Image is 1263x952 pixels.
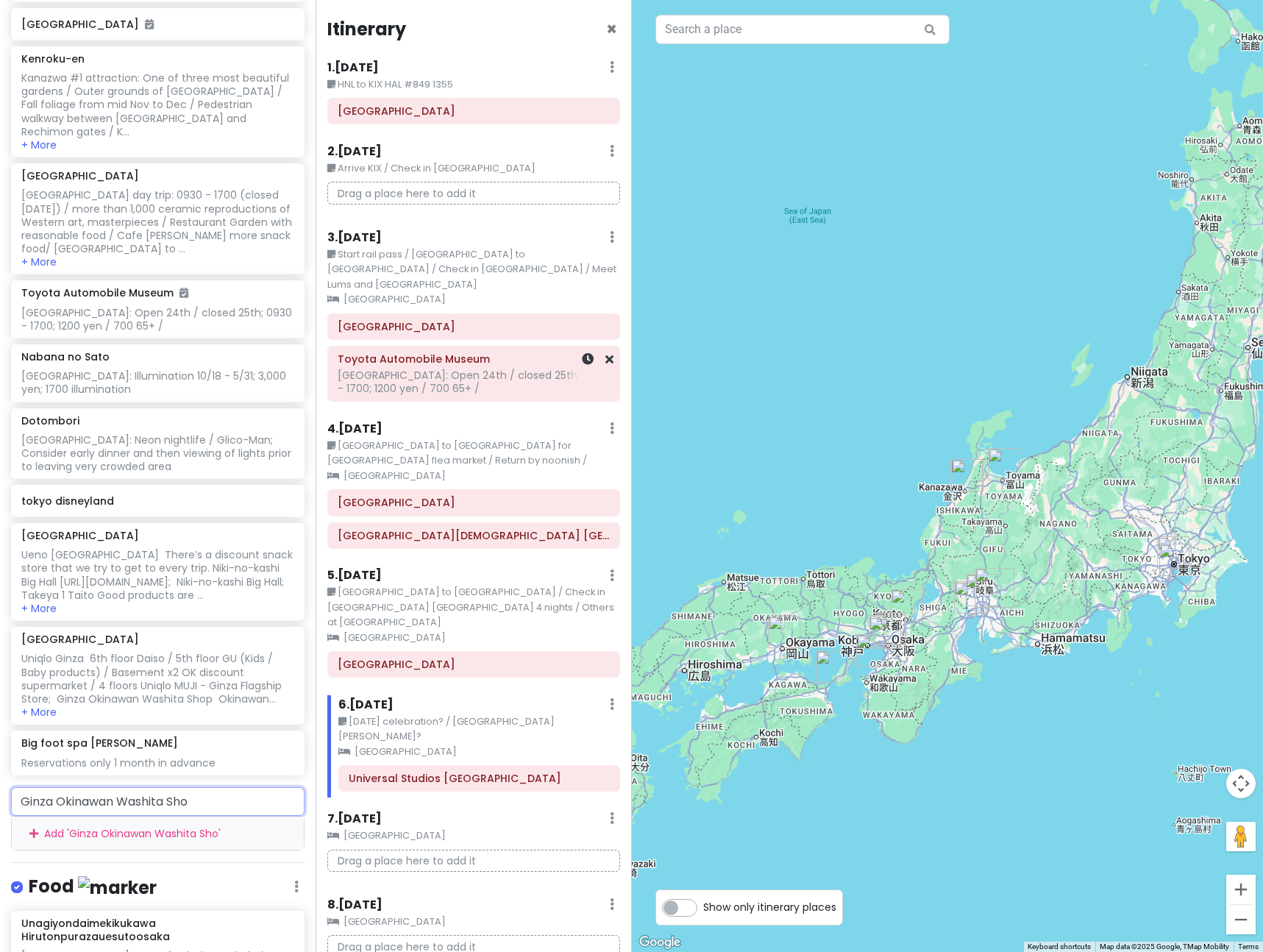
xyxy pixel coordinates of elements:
[869,615,901,647] div: Universal Studios Japan
[338,529,610,542] h6: Kitano Temple kyoto
[1157,536,1189,569] div: Shinagawa Prince Hotel Main Tower
[869,617,901,649] div: Osaka Aquarium Kaiyukan
[856,634,889,667] div: Kansai International Airport
[21,652,293,706] div: Uniqlo Ginza 6th floor Daiso / 5th floor GU (Kids / Baby products) / Basement x2 OK discount supe...
[327,568,382,583] h6: 5 . [DATE]
[951,459,983,491] div: Kenroku-en
[891,589,923,622] div: Kyoto Station
[21,350,110,363] h6: Nabana no Sato
[703,899,836,915] span: Show only itinerary places
[1028,942,1091,952] button: Keyboard shortcuts
[21,414,79,427] h6: Dotombori
[327,292,619,307] small: [GEOGRAPHIC_DATA]
[655,15,950,44] input: Search a place
[21,169,139,182] h6: [GEOGRAPHIC_DATA]
[338,714,619,745] small: [DATE] celebration? / [GEOGRAPHIC_DATA] [PERSON_NAME]?
[21,917,293,943] h6: Unagiyondaimekikukawa Hirutonpurazauesutoosaka
[327,438,619,469] small: [GEOGRAPHIC_DATA] to [GEOGRAPHIC_DATA] for [GEOGRAPHIC_DATA] flea market / Return by noonish /
[636,933,684,952] a: Open this area in Google Maps (opens a new window)
[21,188,293,255] div: [GEOGRAPHIC_DATA] day trip: 0930 - 1700 (closed [DATE]) / more than 1,000 ceramic reproductions o...
[327,422,383,437] h6: 4 . [DATE]
[636,933,684,952] img: Google
[12,817,304,850] div: Add ' Ginza Okinawan Washita Sho '
[145,19,154,29] i: Added to itinerary
[327,18,406,40] h4: Itinerary
[21,706,57,719] button: + More
[768,616,800,648] div: Okayama
[327,247,619,292] small: Start rail pass / [GEOGRAPHIC_DATA] to [GEOGRAPHIC_DATA] / Check in [GEOGRAPHIC_DATA] / Meet Lums...
[327,828,619,843] small: [GEOGRAPHIC_DATA]
[327,144,382,160] h6: 2 . [DATE]
[21,433,293,474] div: [GEOGRAPHIC_DATA]: Neon nightlife / Glico-Man; Consider early dinner and then viewing of lights p...
[1100,942,1229,951] span: Map data ©2025 Google, TMap Mobility
[11,787,305,817] input: + Add place or address
[327,469,619,483] small: [GEOGRAPHIC_DATA]
[21,52,85,65] h6: Kenroku-en
[21,633,139,646] h6: [GEOGRAPHIC_DATA]
[954,581,986,614] div: Nabana no Sato
[582,351,594,368] a: Set a time
[21,138,57,152] button: + More
[606,17,617,41] span: Close itinerary
[966,574,998,606] div: Nagoya Station
[21,306,293,333] div: [GEOGRAPHIC_DATA]: Open 24th / closed 25th; 0930 - 1700; 1200 yen / 700 65+ /
[873,613,906,645] div: Unagiyondaimekikukawa Hirutonpurazauesutoosaka
[21,494,293,508] h6: tokyo disneyland
[21,369,293,396] div: [GEOGRAPHIC_DATA]: Illumination 10/18 - 5/31; 3,000 yen; 1700 illumination
[327,914,619,929] small: [GEOGRAPHIC_DATA]
[1159,544,1192,576] div: Hotel Villa Fontaine Grand Haneda Airport
[327,77,619,92] small: HNL to KIX HAL #849 1355
[78,876,157,899] img: marker
[327,182,619,205] p: Drag a place here to add it
[873,612,906,644] div: Osaka Station
[29,875,157,899] h4: Food
[21,255,57,269] button: + More
[21,286,188,299] h6: Toyota Automobile Museum
[338,496,610,509] h6: Kyoto Station
[605,351,613,368] a: Remove from day
[327,630,619,645] small: [GEOGRAPHIC_DATA]
[327,585,619,630] small: [GEOGRAPHIC_DATA] to [GEOGRAPHIC_DATA] / Check in [GEOGRAPHIC_DATA] [GEOGRAPHIC_DATA] 4 nights / ...
[327,811,382,827] h6: 7 . [DATE]
[338,104,610,118] h6: Kansai International Airport
[338,320,610,333] h6: Nagoya Station
[21,18,293,31] h6: [GEOGRAPHIC_DATA]
[21,736,178,750] h6: Big foot spa [PERSON_NAME]
[606,21,617,38] button: Close
[874,615,906,647] div: HOTEL ROYAL CLASSIC OSAKA
[988,448,1020,480] div: Toyama
[21,548,293,602] div: Ueno [GEOGRAPHIC_DATA] There’s a discount snack store that we try to get to every trip. Niki-no-k...
[950,459,983,491] div: Kanazawa
[327,60,379,76] h6: 1 . [DATE]
[327,230,382,246] h6: 3 . [DATE]
[21,529,139,542] h6: [GEOGRAPHIC_DATA]
[338,352,610,366] h6: Toyota Automobile Museum
[1226,875,1256,904] button: Zoom in
[179,288,188,298] i: Added to itinerary
[975,568,1014,608] div: Toyota Automobile Museum
[338,369,610,395] div: [GEOGRAPHIC_DATA]: Open 24th / closed 25th; 0930 - 1700; 1200 yen / 700 65+ /
[21,71,293,138] div: Kanazwa #1 attraction: One of three most beautiful gardens / Outer grounds of [GEOGRAPHIC_DATA] /...
[338,658,610,671] h6: Osaka Station
[349,772,610,785] h6: Universal Studios Japan
[327,898,383,913] h6: 8 . [DATE]
[327,850,619,873] p: Drag a place here to add it
[21,756,293,770] div: Reservations only 1 month in advance
[1226,822,1256,851] button: Drag Pegman onto the map to open Street View
[21,602,57,615] button: + More
[327,161,619,176] small: Arrive KIX / Check in [GEOGRAPHIC_DATA]
[1226,905,1256,934] button: Zoom out
[816,650,848,683] div: Otsuka Museum of Art
[1238,942,1259,951] a: Terms (opens in new tab)
[338,697,394,713] h6: 6 . [DATE]
[338,745,619,759] small: [GEOGRAPHIC_DATA]
[1226,769,1256,798] button: Map camera controls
